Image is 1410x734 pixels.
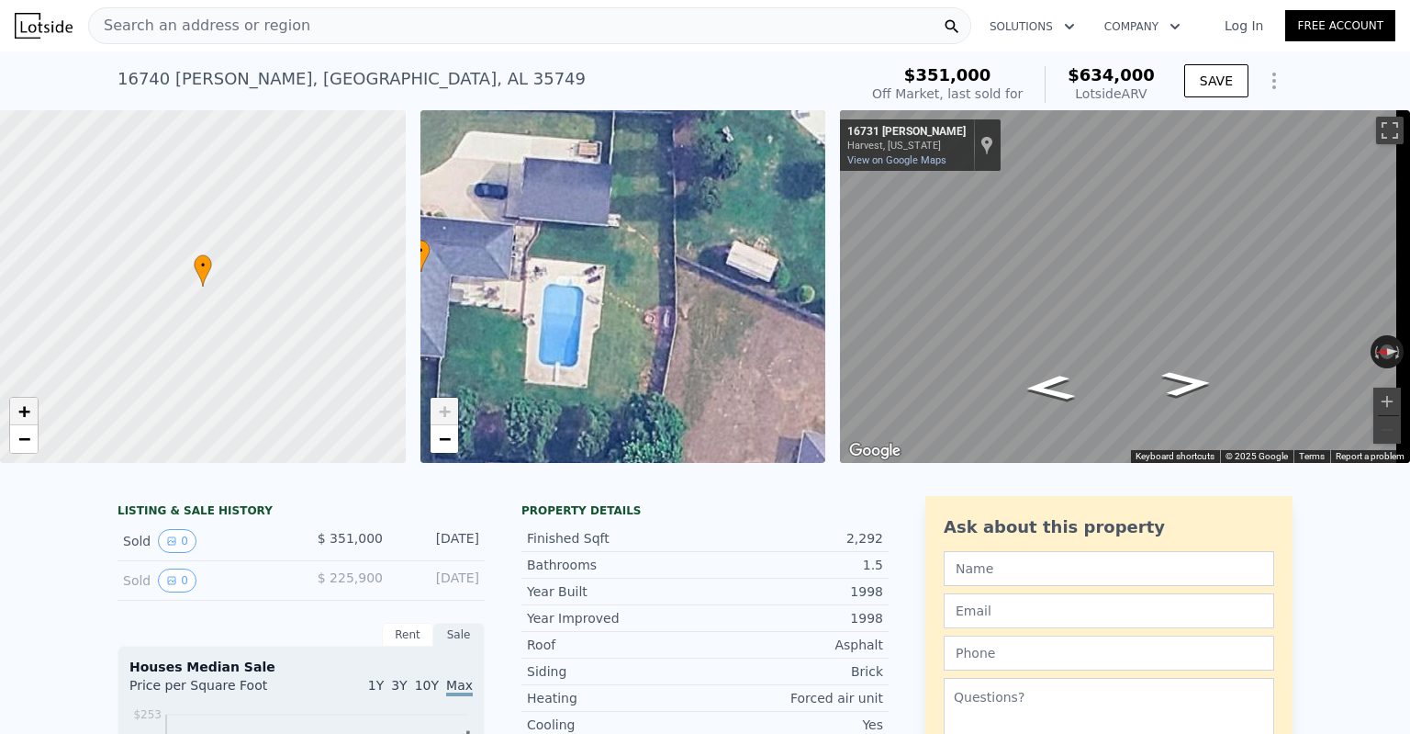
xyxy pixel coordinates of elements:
[123,529,286,553] div: Sold
[845,439,905,463] img: Google
[18,400,30,423] span: +
[89,15,310,37] span: Search an address or region
[1184,64,1248,97] button: SAVE
[527,556,705,574] div: Bathrooms
[10,425,38,453] a: Zoom out
[411,243,430,259] span: •
[133,708,162,721] tspan: $253
[705,582,883,601] div: 1998
[1203,17,1285,35] a: Log In
[117,66,586,92] div: 16740 [PERSON_NAME] , [GEOGRAPHIC_DATA] , AL 35749
[527,716,705,734] div: Cooling
[944,636,1274,671] input: Phone
[944,551,1274,586] input: Name
[705,689,883,707] div: Forced air unit
[872,85,1023,103] div: Off Market, last sold for
[705,636,883,654] div: Asphalt
[904,65,991,85] span: $351,000
[847,140,966,152] div: Harvest, [US_STATE]
[521,503,889,518] div: Property details
[527,609,705,627] div: Year Improved
[18,427,30,450] span: −
[438,427,450,450] span: −
[368,678,384,693] span: 1Y
[1136,450,1214,463] button: Keyboard shortcuts
[382,623,433,647] div: Rent
[1371,344,1404,360] button: Reset the view
[944,593,1274,628] input: Email
[975,10,1090,43] button: Solutions
[1225,451,1288,461] span: © 2025 Google
[391,678,407,693] span: 3Y
[705,716,883,734] div: Yes
[1256,62,1292,99] button: Show Options
[705,529,883,548] div: 2,292
[1285,10,1395,41] a: Free Account
[158,529,196,553] button: View historical data
[15,13,73,39] img: Lotside
[847,125,966,140] div: 16731 [PERSON_NAME]
[527,582,705,601] div: Year Built
[129,658,473,676] div: Houses Median Sale
[123,569,286,593] div: Sold
[194,254,212,287] div: •
[411,240,430,272] div: •
[705,662,883,681] div: Brick
[397,569,479,593] div: [DATE]
[705,556,883,574] div: 1.5
[1068,65,1155,85] span: $634,000
[438,400,450,423] span: +
[1371,335,1381,368] button: Rotate counterclockwise
[944,514,1274,540] div: Ask about this property
[527,662,705,681] div: Siding
[705,609,883,627] div: 1998
[129,676,301,706] div: Price per Square Foot
[840,110,1410,463] div: Street View
[1068,85,1155,103] div: Lotside ARV
[433,623,485,647] div: Sale
[1090,10,1195,43] button: Company
[1003,369,1097,407] path: Go North, Sallie Ln
[194,257,212,274] span: •
[1376,117,1404,144] button: Toggle fullscreen view
[318,531,383,546] span: $ 351,000
[431,425,458,453] a: Zoom out
[527,529,705,548] div: Finished Sqft
[446,678,473,696] span: Max
[840,110,1410,463] div: Map
[117,503,485,522] div: LISTING & SALE HISTORY
[158,569,196,593] button: View historical data
[431,398,458,425] a: Zoom in
[527,636,705,654] div: Roof
[1373,416,1401,444] button: Zoom out
[1140,365,1233,402] path: Go South, Sallie Ln
[1373,388,1401,415] button: Zoom in
[318,570,383,585] span: $ 225,900
[527,689,705,707] div: Heating
[1299,451,1325,461] a: Terms (opens in new tab)
[1394,335,1404,368] button: Rotate clockwise
[397,529,479,553] div: [DATE]
[10,398,38,425] a: Zoom in
[847,154,946,166] a: View on Google Maps
[980,135,993,155] a: Show location on map
[415,678,439,693] span: 10Y
[1336,451,1404,461] a: Report a problem
[845,439,905,463] a: Open this area in Google Maps (opens a new window)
